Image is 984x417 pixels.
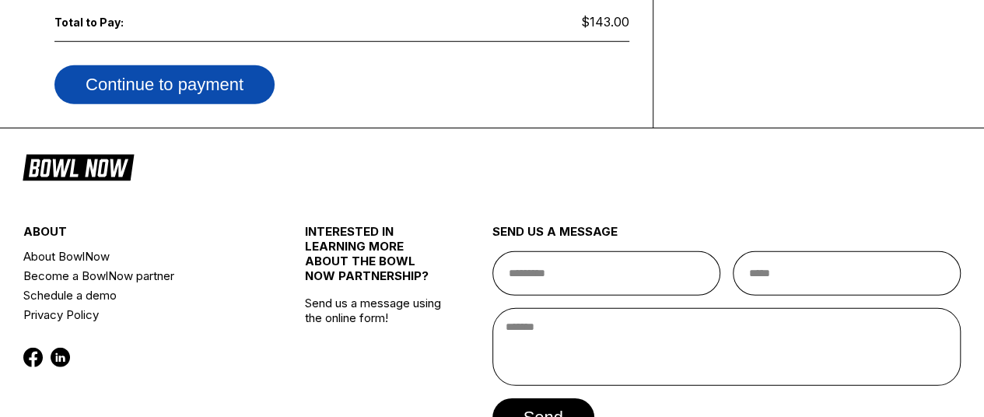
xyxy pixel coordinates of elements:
a: Schedule a demo [23,286,257,305]
div: about [23,224,257,247]
div: send us a message [492,224,961,251]
span: Total to Pay: [54,16,170,29]
div: INTERESTED IN LEARNING MORE ABOUT THE BOWL NOW PARTNERSHIP? [305,224,446,296]
span: $143.00 [581,14,629,30]
a: Become a BowlNow partner [23,266,257,286]
a: Privacy Policy [23,305,257,324]
button: Continue to payment [54,65,275,104]
a: About BowlNow [23,247,257,266]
